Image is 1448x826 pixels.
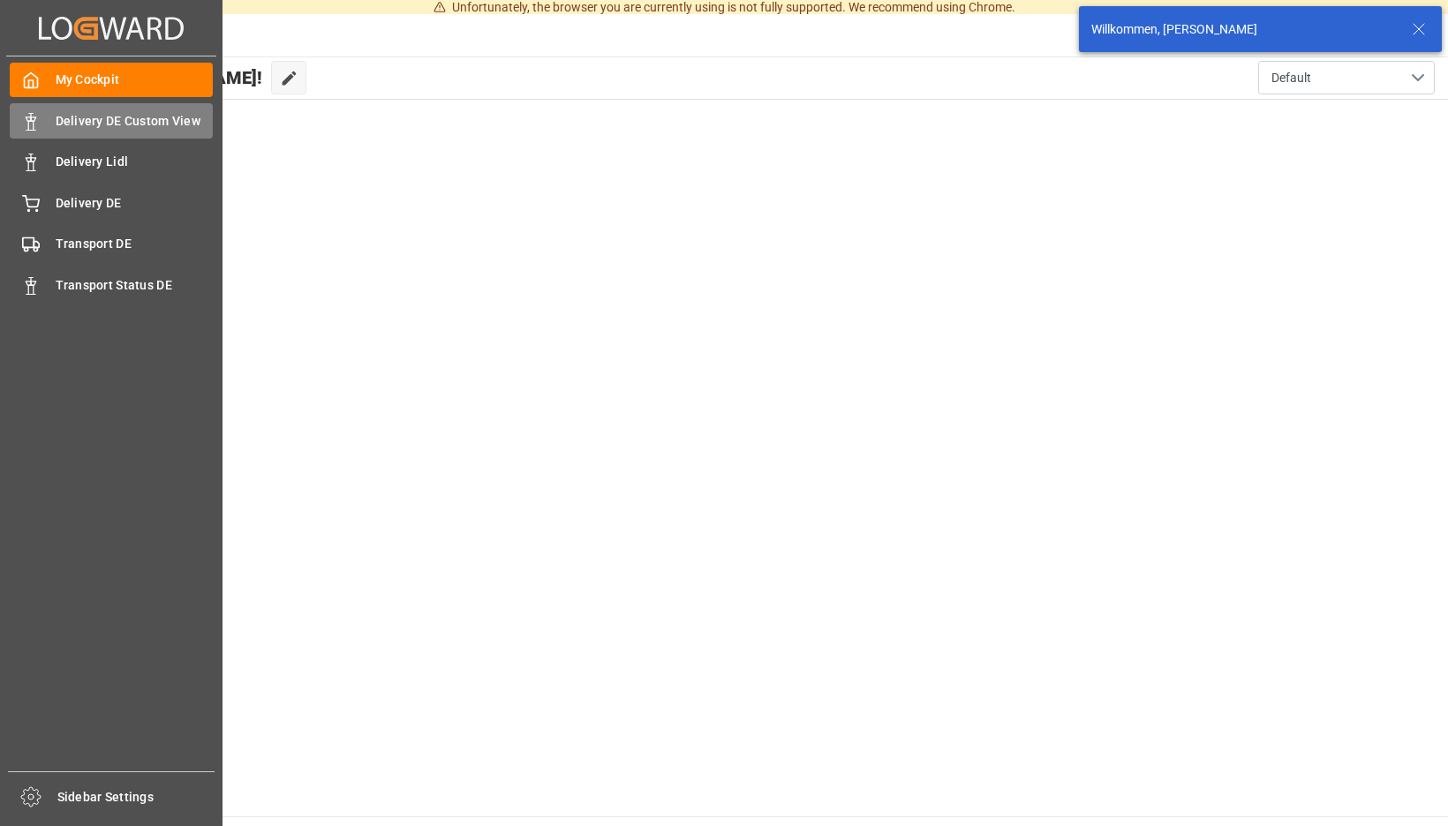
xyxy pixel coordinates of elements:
div: Willkommen, [PERSON_NAME] [1091,20,1395,39]
span: Delivery DE Custom View [56,112,214,131]
span: Sidebar Settings [57,788,215,807]
span: Transport DE [56,235,214,253]
a: My Cockpit [10,63,213,97]
span: Delivery Lidl [56,153,214,171]
a: Delivery DE [10,185,213,220]
span: My Cockpit [56,71,214,89]
span: Delivery DE [56,194,214,213]
span: Default [1271,69,1311,87]
a: Transport Status DE [10,267,213,302]
button: open menu [1258,61,1435,94]
a: Delivery DE Custom View [10,103,213,138]
span: Transport Status DE [56,276,214,295]
a: Transport DE [10,227,213,261]
a: Delivery Lidl [10,145,213,179]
